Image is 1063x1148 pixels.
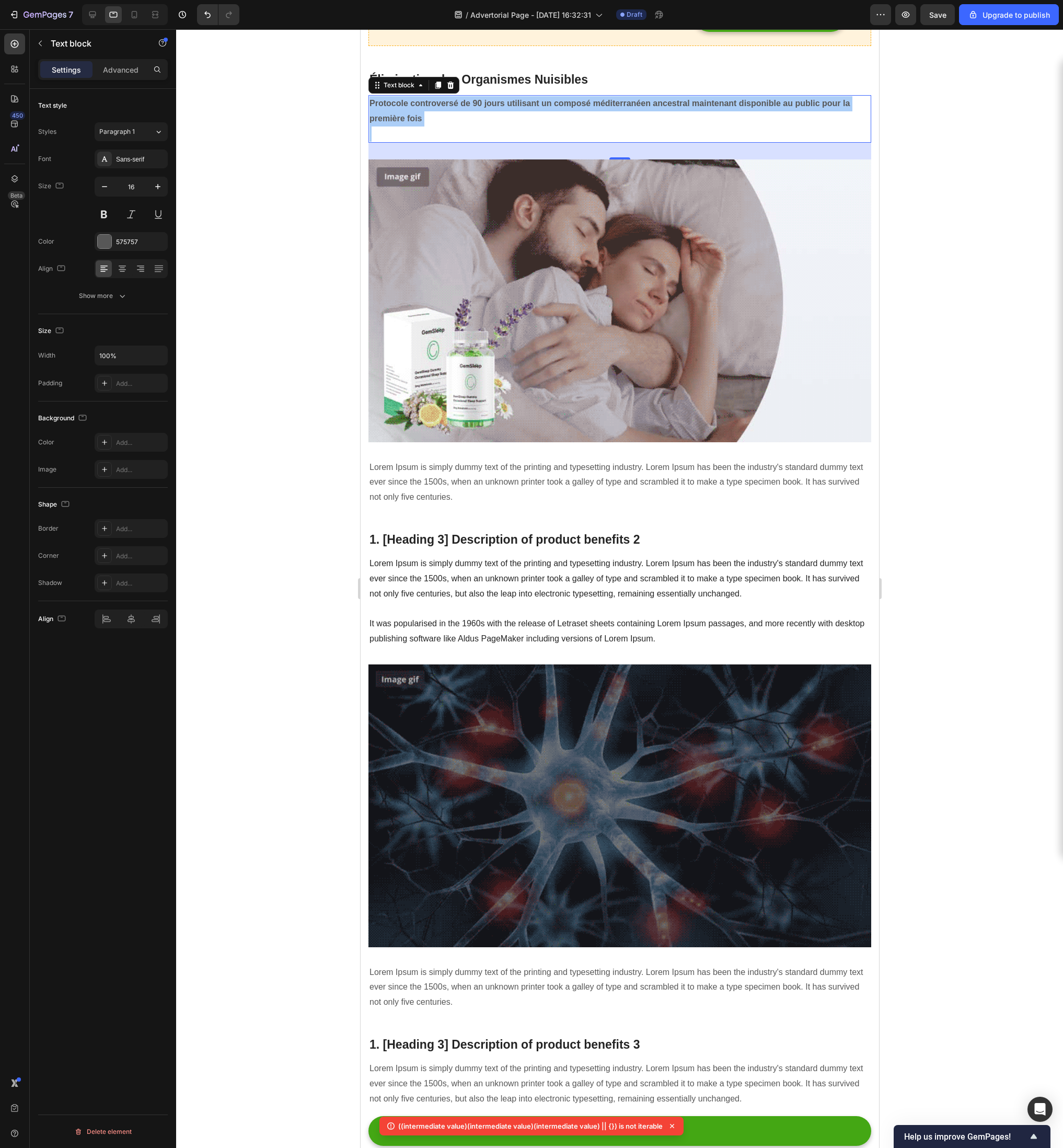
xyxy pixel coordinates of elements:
p: Advanced [103,64,138,75]
div: Show more [79,291,128,301]
p: Lorem Ipsum is simply dummy text of the printing and typesetting industry. Lorem Ipsum has been t... [9,1032,510,1122]
p: Text block [51,37,140,50]
div: Delete element [74,1126,132,1138]
button: Show survey - Help us improve GemPages! [904,1130,1040,1143]
div: Size [38,179,66,193]
div: Upgrade to publish [968,9,1050,20]
div: Text style [38,101,67,110]
p: Settings [52,64,81,75]
span: Paragraph 1 [99,127,135,136]
div: Padding [38,378,62,388]
div: Color [38,438,54,447]
div: Add... [116,524,165,534]
div: 575757 [116,237,165,247]
div: Size [38,324,66,338]
div: Shadow [38,578,62,588]
div: Open Intercom Messenger [1027,1097,1053,1122]
p: ((intermediate value)(intermediate value)(intermediate value) || {}) is not iterable [398,1121,663,1131]
div: Beta [8,191,25,200]
span: Save [929,10,946,19]
span: Advertorial Page - [DATE] 16:32:31 [470,9,591,20]
button: Show more [38,286,168,305]
div: 450 [10,111,25,120]
div: Align [38,262,67,276]
span: / [466,9,468,20]
div: Image [38,465,56,474]
div: Add... [116,438,165,447]
div: Background [38,411,89,426]
div: Add... [116,579,165,588]
button: 7 [4,4,78,25]
span: Help us improve GemPages! [904,1132,1027,1142]
div: Color [38,237,54,246]
p: 7 [68,8,73,21]
div: Styles [38,127,56,136]
div: Add... [116,379,165,388]
div: Border [38,524,59,533]
div: CHECK AVAILABILITY [200,1095,304,1108]
button: Upgrade to publish [959,4,1059,25]
div: Add... [116,465,165,475]
span: Draft [627,10,642,19]
button: CHECK AVAILABILITY [8,1087,511,1117]
div: Undo/Redo [197,4,239,25]
button: Paragraph 1 [95,122,168,141]
button: Delete element [38,1123,168,1140]
div: Add... [116,552,165,561]
iframe: Design area [361,29,879,1148]
div: Corner [38,551,59,560]
button: Save [920,4,955,25]
div: Sans-serif [116,155,165,164]
input: Auto [95,346,167,365]
div: Shape [38,498,72,512]
div: Width [38,351,55,360]
div: Align [38,612,68,626]
div: Font [38,154,51,164]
